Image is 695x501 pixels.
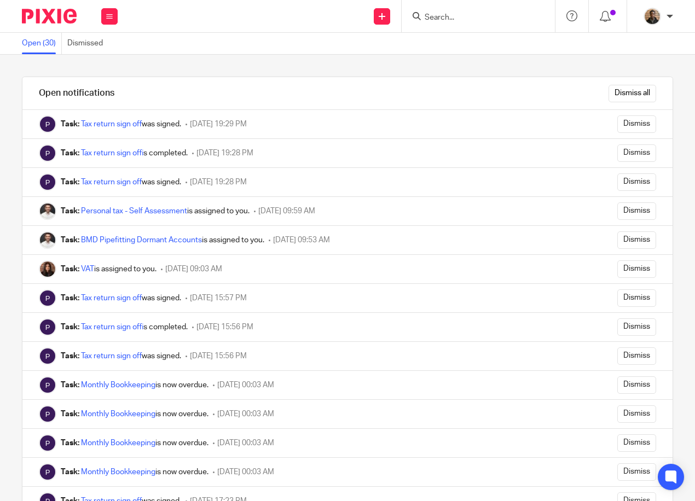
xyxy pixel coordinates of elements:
[617,405,656,423] input: Dismiss
[217,381,274,389] span: [DATE] 00:03 AM
[217,468,274,476] span: [DATE] 00:03 AM
[61,467,208,477] div: is now overdue.
[61,409,208,420] div: is now overdue.
[190,352,247,360] span: [DATE] 15:56 PM
[61,468,79,476] b: Task:
[61,236,79,244] b: Task:
[617,173,656,191] input: Dismiss
[61,177,181,188] div: was signed.
[61,322,188,333] div: is completed.
[61,438,208,448] div: is now overdue.
[61,294,79,302] b: Task:
[61,148,188,159] div: is completed.
[617,318,656,336] input: Dismiss
[39,231,56,249] img: Dom Talbot
[61,149,79,157] b: Task:
[61,439,79,447] b: Task:
[39,318,56,336] img: Pixie
[617,231,656,249] input: Dismiss
[61,235,264,246] div: is assigned to you.
[81,236,202,244] a: BMD Pipefitting Dormant Accounts
[39,144,56,162] img: Pixie
[617,376,656,394] input: Dismiss
[617,289,656,307] input: Dismiss
[61,352,79,360] b: Task:
[61,293,181,304] div: was signed.
[39,347,56,365] img: Pixie
[39,88,114,99] h1: Open notifications
[39,115,56,133] img: Pixie
[39,405,56,423] img: Pixie
[165,265,222,273] span: [DATE] 09:03 AM
[61,206,250,217] div: is assigned to you.
[61,351,181,362] div: was signed.
[81,120,142,128] a: Tax return sign off
[196,323,253,331] span: [DATE] 15:56 PM
[67,33,108,54] a: Dismissed
[617,202,656,220] input: Dismiss
[81,468,155,476] a: Monthly Bookkeeping
[22,33,62,54] a: Open (30)
[39,289,56,307] img: Pixie
[258,207,315,215] span: [DATE] 09:59 AM
[273,236,330,244] span: [DATE] 09:53 AM
[39,376,56,394] img: Pixie
[617,260,656,278] input: Dismiss
[81,149,143,157] a: Tax return sign off
[81,178,142,186] a: Tax return sign off
[617,115,656,133] input: Dismiss
[617,434,656,452] input: Dismiss
[196,149,253,157] span: [DATE] 19:28 PM
[81,294,142,302] a: Tax return sign off
[190,178,247,186] span: [DATE] 19:28 PM
[424,13,522,23] input: Search
[81,439,155,447] a: Monthly Bookkeeping
[217,410,274,418] span: [DATE] 00:03 AM
[61,119,181,130] div: was signed.
[81,410,155,418] a: Monthly Bookkeeping
[39,173,56,191] img: Pixie
[81,207,187,215] a: Personal tax - Self Assessment
[39,202,56,220] img: Dom Talbot
[39,260,56,278] img: Nazia Mahmood
[61,380,208,391] div: is now overdue.
[39,434,56,452] img: Pixie
[190,294,247,302] span: [DATE] 15:57 PM
[61,410,79,418] b: Task:
[81,352,142,360] a: Tax return sign off
[644,8,661,25] img: WhatsApp%20Image%202025-04-23%20.jpg
[617,347,656,365] input: Dismiss
[81,265,94,273] a: VAT
[81,381,155,389] a: Monthly Bookkeeping
[61,264,157,275] div: is assigned to you.
[39,463,56,481] img: Pixie
[61,207,79,215] b: Task:
[617,463,656,481] input: Dismiss
[61,265,79,273] b: Task:
[81,323,143,331] a: Tax return sign off
[609,85,656,102] input: Dismiss all
[61,120,79,128] b: Task:
[617,144,656,162] input: Dismiss
[61,323,79,331] b: Task:
[22,9,77,24] img: Pixie
[61,178,79,186] b: Task:
[217,439,274,447] span: [DATE] 00:03 AM
[61,381,79,389] b: Task:
[190,120,247,128] span: [DATE] 19:29 PM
